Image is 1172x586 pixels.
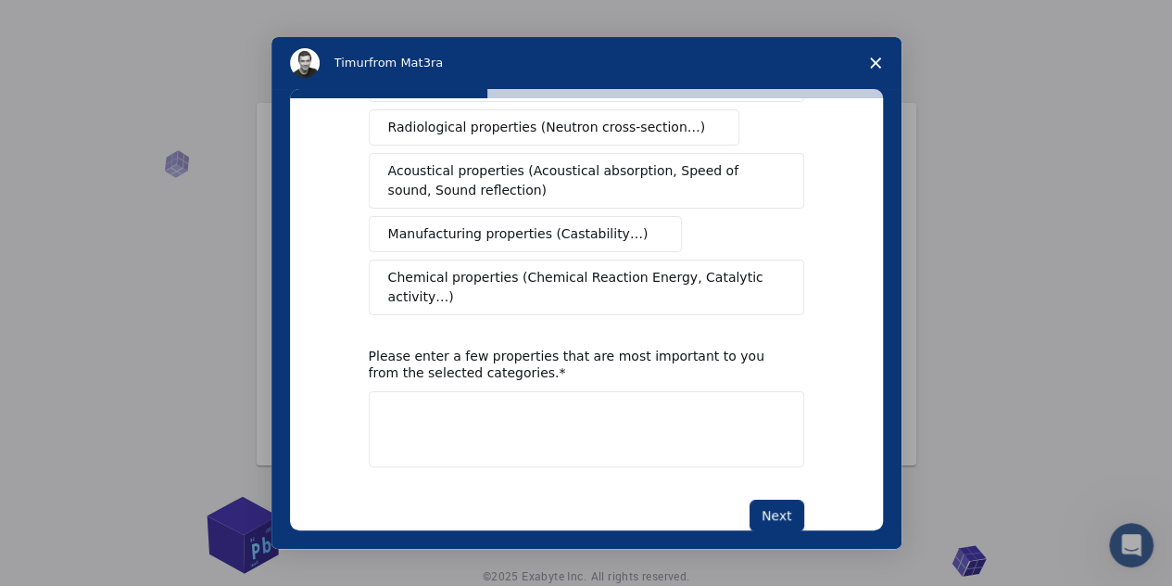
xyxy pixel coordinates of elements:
button: Chemical properties (Chemical Reaction Energy, Catalytic activity…) [369,260,804,315]
button: Manufacturing properties (Castability…) [369,216,683,252]
span: Timur [334,56,369,70]
img: Profile image for Timur [290,48,320,78]
span: Acoustical properties (Acoustical absorption, Speed of sound, Sound reflection) [388,161,774,200]
span: Manufacturing properties (Castability…) [388,224,649,244]
span: Chemical properties (Chemical Reaction Energy, Catalytic activity…) [388,268,772,307]
span: Támogatás [32,13,122,30]
button: Radiological properties (Neutron cross-section…) [369,109,740,146]
span: from Mat3ra [369,56,443,70]
textarea: Enter text... [369,391,804,467]
button: Next [750,500,804,531]
button: Acoustical properties (Acoustical absorption, Speed of sound, Sound reflection) [369,153,804,209]
div: Please enter a few properties that are most important to you from the selected categories. [369,348,776,381]
span: Close survey [850,37,901,89]
span: Radiological properties (Neutron cross-section…) [388,118,706,137]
